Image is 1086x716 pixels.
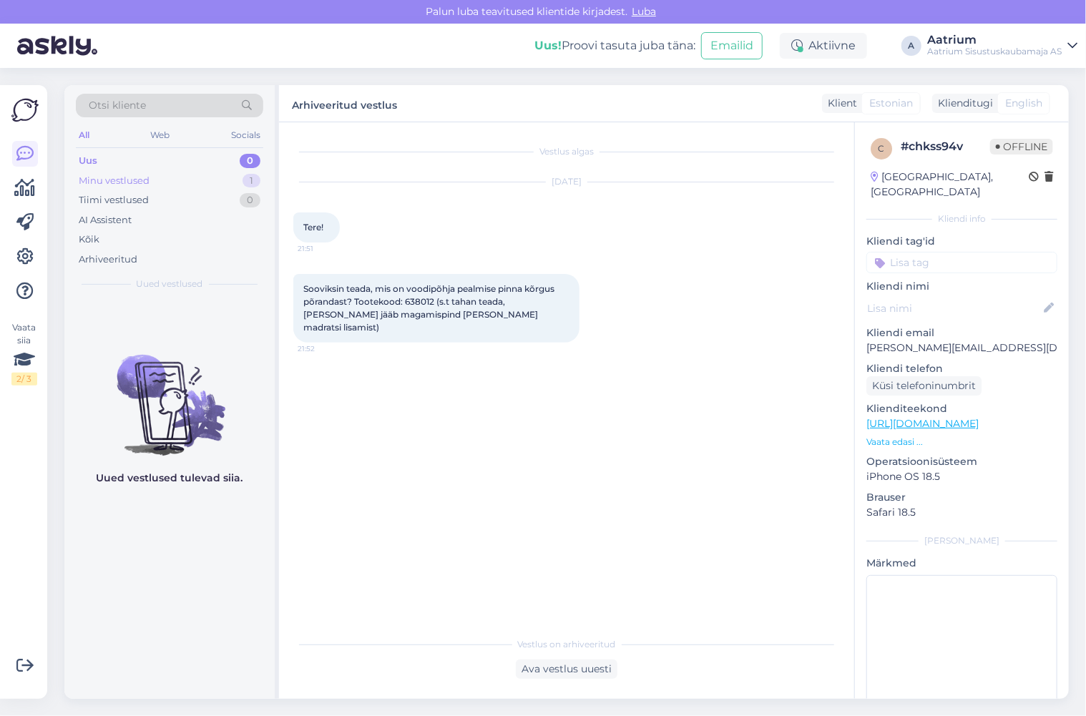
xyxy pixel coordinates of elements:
div: Kliendi info [866,212,1057,225]
p: Safari 18.5 [866,505,1057,520]
p: Uued vestlused tulevad siia. [97,471,243,486]
a: [URL][DOMAIN_NAME] [866,417,979,430]
span: English [1005,96,1042,111]
span: Uued vestlused [137,278,203,290]
div: Vestlus algas [293,145,840,158]
span: Estonian [869,96,913,111]
div: Aktiivne [780,33,867,59]
p: Kliendi email [866,325,1057,340]
p: Kliendi nimi [866,279,1057,294]
div: A [901,36,921,56]
div: Web [148,126,173,144]
span: Tere! [303,222,323,232]
span: 21:51 [298,243,351,254]
div: Aatrium Sisustuskaubamaja AS [927,46,1062,57]
span: Otsi kliente [89,98,146,113]
img: No chats [64,329,275,458]
p: Märkmed [866,556,1057,571]
span: c [879,143,885,154]
div: [DATE] [293,175,840,188]
div: Kõik [79,232,99,247]
div: Vaata siia [11,321,37,386]
div: Minu vestlused [79,174,150,188]
div: 2 / 3 [11,373,37,386]
div: Tiimi vestlused [79,193,149,207]
div: 0 [240,193,260,207]
div: 0 [240,154,260,168]
div: Klient [822,96,857,111]
div: [PERSON_NAME] [866,534,1057,547]
div: [GEOGRAPHIC_DATA], [GEOGRAPHIC_DATA] [871,170,1029,200]
div: Arhiveeritud [79,252,137,267]
p: Kliendi telefon [866,361,1057,376]
input: Lisa tag [866,252,1057,273]
p: Kliendi tag'id [866,234,1057,249]
span: 21:52 [298,343,351,354]
div: # chkss94v [901,138,990,155]
div: AI Assistent [79,213,132,227]
p: Brauser [866,490,1057,505]
img: Askly Logo [11,97,39,124]
p: Vaata edasi ... [866,436,1057,448]
a: AatriumAatrium Sisustuskaubamaja AS [927,34,1077,57]
button: Emailid [701,32,763,59]
span: Sooviksin teada, mis on voodipõhja pealmise pinna kõrgus põrandast? Tootekood: 638012 (s.t tahan ... [303,283,557,333]
div: Ava vestlus uuesti [516,659,617,679]
div: Küsi telefoninumbrit [866,376,982,396]
div: 1 [243,174,260,188]
div: All [76,126,92,144]
div: Socials [228,126,263,144]
p: Operatsioonisüsteem [866,454,1057,469]
input: Lisa nimi [867,300,1041,316]
b: Uus! [534,39,562,52]
span: Vestlus on arhiveeritud [518,638,616,651]
label: Arhiveeritud vestlus [292,94,397,113]
span: Luba [627,5,660,18]
div: Proovi tasuta juba täna: [534,37,695,54]
div: Uus [79,154,97,168]
p: Klienditeekond [866,401,1057,416]
div: Aatrium [927,34,1062,46]
span: Offline [990,139,1053,155]
div: Klienditugi [932,96,993,111]
p: iPhone OS 18.5 [866,469,1057,484]
p: [PERSON_NAME][EMAIL_ADDRESS][DOMAIN_NAME] [866,340,1057,355]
